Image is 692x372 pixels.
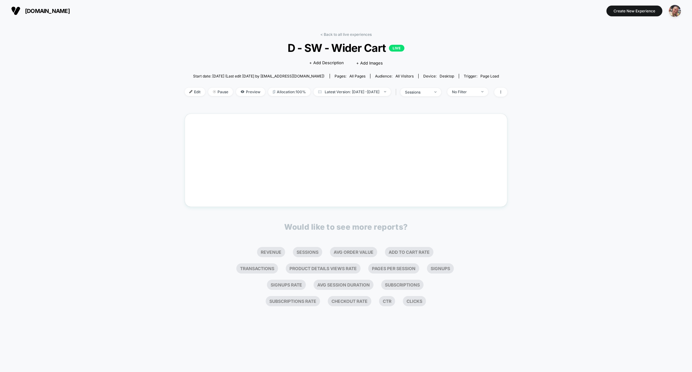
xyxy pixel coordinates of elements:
[349,74,365,78] span: all pages
[314,280,373,290] li: Avg Session Duration
[284,222,408,232] p: Would like to see more reports?
[286,263,361,274] li: Product Details Views Rate
[440,74,454,78] span: desktop
[193,74,324,78] span: Start date: [DATE] (Last edit [DATE] by [EMAIL_ADDRESS][DOMAIN_NAME])
[208,88,233,96] span: Pause
[314,88,391,96] span: Latest Version: [DATE] - [DATE]
[273,90,275,94] img: rebalance
[328,296,371,306] li: Checkout Rate
[389,45,404,52] p: LIVE
[356,61,383,65] span: + Add Images
[185,88,205,96] span: Edit
[9,6,72,16] button: [DOMAIN_NAME]
[189,90,192,93] img: edit
[201,41,491,54] span: D - SW - Wider Cart
[309,60,344,66] span: + Add Description
[381,280,424,290] li: Subscriptions
[434,91,437,93] img: end
[267,280,306,290] li: Signups Rate
[236,263,278,274] li: Transactions
[418,74,459,78] span: Device:
[375,74,414,78] div: Audience:
[384,91,386,92] img: end
[403,296,426,306] li: Clicks
[452,90,477,94] div: No Filter
[667,5,683,17] button: ppic
[464,74,499,78] div: Trigger:
[481,91,483,92] img: end
[293,247,322,257] li: Sessions
[318,90,322,93] img: calendar
[379,296,395,306] li: Ctr
[330,247,377,257] li: Avg Order Value
[368,263,419,274] li: Pages Per Session
[394,88,400,97] span: |
[236,88,265,96] span: Preview
[266,296,320,306] li: Subscriptions Rate
[25,8,70,14] span: [DOMAIN_NAME]
[257,247,285,257] li: Revenue
[480,74,499,78] span: Page Load
[395,74,414,78] span: All Visitors
[335,74,365,78] div: Pages:
[427,263,454,274] li: Signups
[213,90,216,93] img: end
[320,32,372,37] a: < Back to all live experiences
[606,6,662,16] button: Create New Experience
[385,247,433,257] li: Add To Cart Rate
[405,90,430,94] div: sessions
[669,5,681,17] img: ppic
[11,6,20,15] img: Visually logo
[268,88,310,96] span: Allocation: 100%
